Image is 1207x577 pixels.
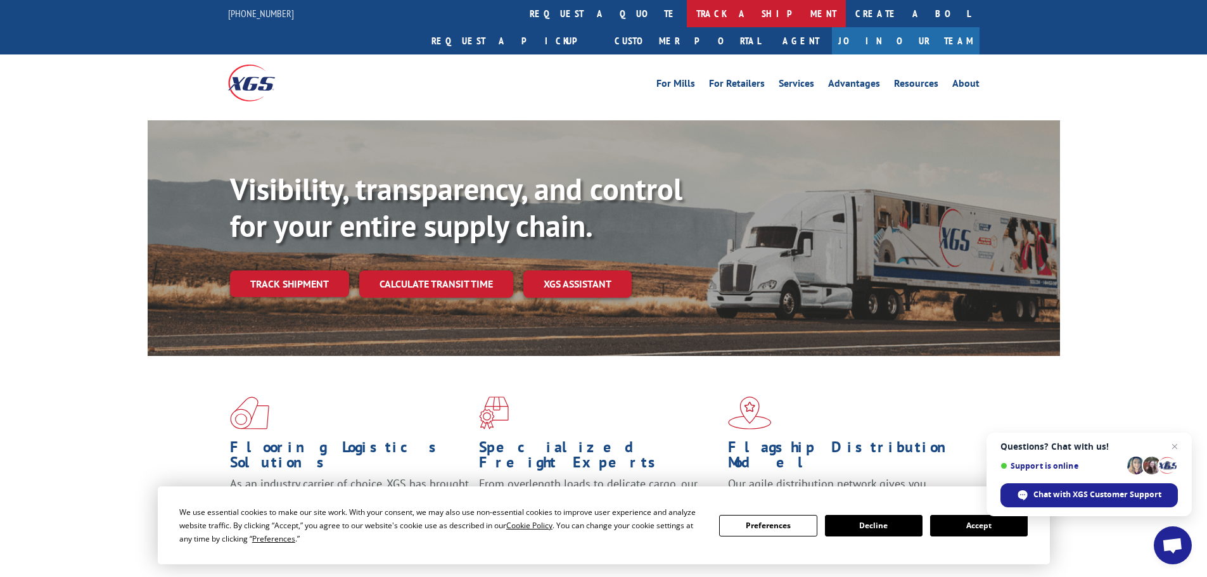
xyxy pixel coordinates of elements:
h1: Flooring Logistics Solutions [230,440,469,476]
button: Accept [930,515,1028,536]
a: For Mills [656,79,695,92]
a: For Retailers [709,79,765,92]
a: Track shipment [230,270,349,297]
span: Support is online [1000,461,1123,471]
a: Advantages [828,79,880,92]
span: Close chat [1167,439,1182,454]
a: XGS ASSISTANT [523,270,632,298]
button: Decline [825,515,923,536]
img: xgs-icon-flagship-distribution-model-red [728,396,772,429]
div: Chat with XGS Customer Support [1000,483,1178,507]
span: Chat with XGS Customer Support [1033,489,1161,500]
h1: Flagship Distribution Model [728,440,968,476]
a: Agent [770,27,832,54]
button: Preferences [719,515,817,536]
span: As an industry carrier of choice, XGS has brought innovation and dedication to flooring logistics... [230,476,469,521]
a: Services [779,79,814,92]
p: From overlength loads to delicate cargo, our experienced staff knows the best way to move your fr... [479,476,718,533]
img: xgs-icon-total-supply-chain-intelligence-red [230,396,269,429]
span: Cookie Policy [506,520,552,531]
a: Join Our Team [832,27,980,54]
a: Calculate transit time [359,270,513,298]
a: Customer Portal [605,27,770,54]
a: Resources [894,79,938,92]
div: Open chat [1154,526,1192,564]
a: Request a pickup [422,27,605,54]
span: Preferences [252,533,295,544]
div: We use essential cookies to make our site work. With your consent, we may also use non-essential ... [179,505,704,545]
img: xgs-icon-focused-on-flooring-red [479,396,509,429]
div: Cookie Consent Prompt [158,486,1050,564]
a: About [952,79,980,92]
b: Visibility, transparency, and control for your entire supply chain. [230,169,682,245]
span: Our agile distribution network gives you nationwide inventory management on demand. [728,476,961,506]
span: Questions? Chat with us! [1000,441,1178,452]
a: [PHONE_NUMBER] [228,7,294,20]
h1: Specialized Freight Experts [479,440,718,476]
